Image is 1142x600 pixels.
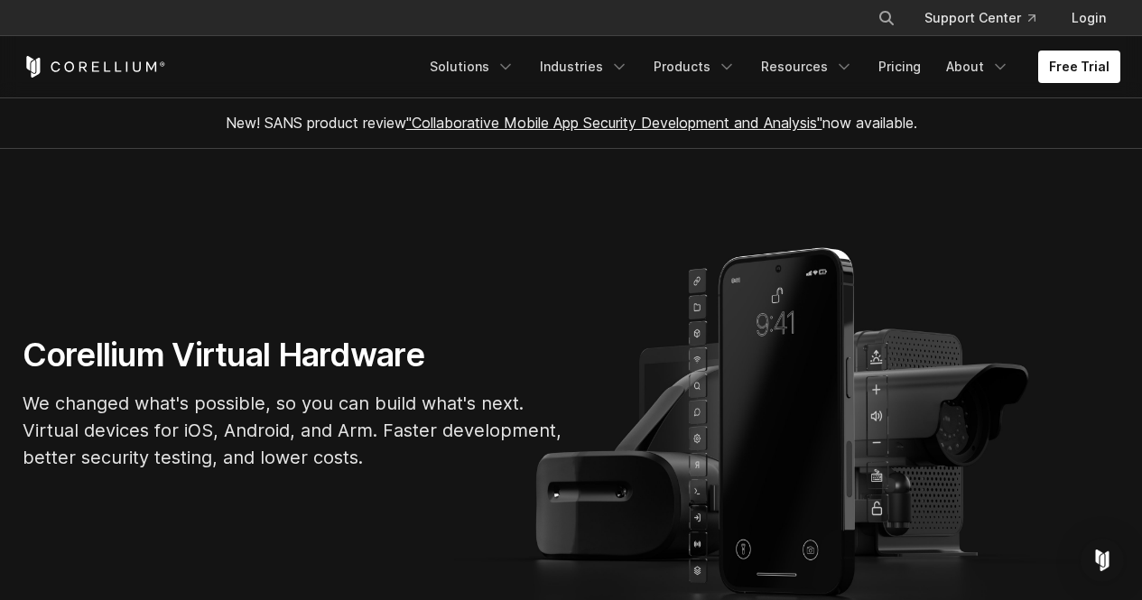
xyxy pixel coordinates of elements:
[750,51,864,83] a: Resources
[1057,2,1120,34] a: Login
[643,51,747,83] a: Products
[419,51,525,83] a: Solutions
[406,114,822,132] a: "Collaborative Mobile App Security Development and Analysis"
[910,2,1050,34] a: Support Center
[23,390,564,471] p: We changed what's possible, so you can build what's next. Virtual devices for iOS, Android, and A...
[1081,539,1124,582] div: Open Intercom Messenger
[868,51,932,83] a: Pricing
[856,2,1120,34] div: Navigation Menu
[529,51,639,83] a: Industries
[870,2,903,34] button: Search
[23,335,564,375] h1: Corellium Virtual Hardware
[935,51,1020,83] a: About
[419,51,1120,83] div: Navigation Menu
[226,114,917,132] span: New! SANS product review now available.
[1038,51,1120,83] a: Free Trial
[23,56,166,78] a: Corellium Home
